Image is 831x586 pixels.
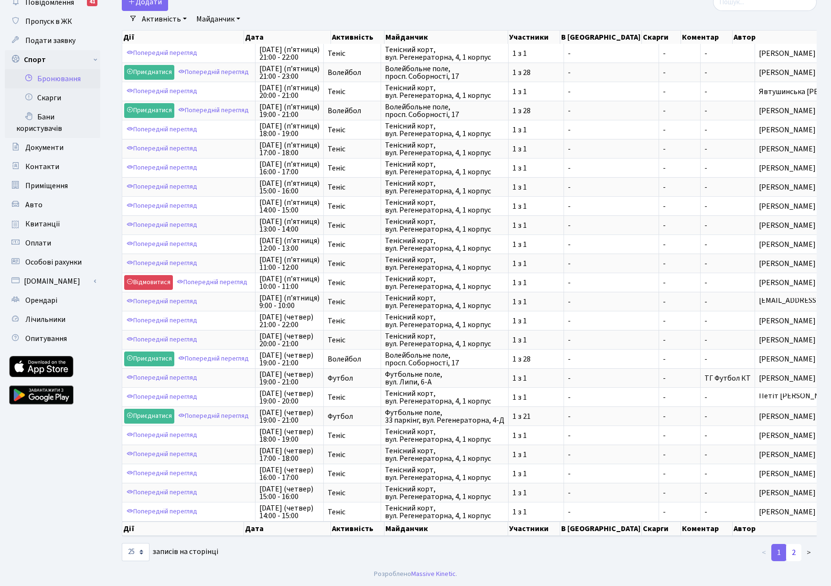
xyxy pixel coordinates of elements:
[259,218,320,233] span: [DATE] (п’ятниця) 13:00 - 14:00
[5,272,100,291] a: [DOMAIN_NAME]
[704,163,707,173] span: -
[568,470,655,478] span: -
[384,31,508,44] th: Майданчик
[642,522,682,536] th: Скарги
[560,522,642,536] th: В [GEOGRAPHIC_DATA]
[122,543,149,561] select: записів на сторінці
[385,466,504,481] span: Тенісний корт, вул. Регенераторна, 4, 1 корпус
[512,432,560,439] span: 1 з 1
[704,469,707,479] span: -
[704,48,707,59] span: -
[25,35,75,46] span: Подати заявку
[801,544,817,561] a: >
[663,241,696,248] span: -
[704,201,707,212] span: -
[568,374,655,382] span: -
[704,144,707,154] span: -
[124,237,200,252] a: Попередній перегляд
[5,195,100,214] a: Авто
[25,314,65,325] span: Лічильники
[663,88,696,96] span: -
[642,31,682,44] th: Скарги
[259,352,320,367] span: [DATE] (четвер) 19:00 - 21:00
[704,354,707,364] span: -
[124,256,200,271] a: Попередній перегляд
[259,485,320,501] span: [DATE] (четвер) 15:00 - 16:00
[25,333,67,344] span: Опитування
[124,409,174,424] a: Приєднатися
[384,522,508,536] th: Майданчик
[244,31,331,44] th: Дата
[385,275,504,290] span: Тенісний корт, вул. Регенераторна, 4, 1 корпус
[122,31,244,44] th: Дії
[328,241,377,248] span: Теніс
[663,50,696,57] span: -
[124,390,200,405] a: Попередній перегляд
[259,84,320,99] span: [DATE] (п’ятниця) 20:00 - 21:00
[568,88,655,96] span: -
[568,336,655,344] span: -
[25,161,59,172] span: Контакти
[663,69,696,76] span: -
[259,141,320,157] span: [DATE] (п’ятниця) 17:00 - 18:00
[663,470,696,478] span: -
[259,180,320,195] span: [DATE] (п’ятниця) 15:00 - 16:00
[512,69,560,76] span: 1 з 28
[663,164,696,172] span: -
[124,504,200,519] a: Попередній перегляд
[385,313,504,329] span: Тенісний корт, вул. Регенераторна, 4, 1 корпус
[704,335,707,345] span: -
[385,199,504,214] span: Тенісний корт, вул. Регенераторна, 4, 1 корпус
[328,50,377,57] span: Теніс
[663,183,696,191] span: -
[512,470,560,478] span: 1 з 1
[385,160,504,176] span: Тенісний корт, вул. Регенераторна, 4, 1 корпус
[259,237,320,252] span: [DATE] (п’ятниця) 12:00 - 13:00
[704,373,751,384] span: ТГ Футбол КТ
[259,122,320,138] span: [DATE] (п’ятниця) 18:00 - 19:00
[704,86,707,97] span: -
[124,294,200,309] a: Попередній перегляд
[385,390,504,405] span: Тенісний корт, вул. Регенераторна, 4, 1 корпус
[385,352,504,367] span: Волейбольне поле, просп. Соборності, 17
[663,298,696,306] span: -
[259,390,320,405] span: [DATE] (четвер) 19:00 - 20:00
[704,125,707,135] span: -
[25,142,64,153] span: Документи
[124,447,200,462] a: Попередній перегляд
[786,544,801,561] a: 2
[385,84,504,99] span: Тенісний корт, вул. Регенераторна, 4, 1 корпус
[122,522,244,536] th: Дії
[568,145,655,153] span: -
[385,428,504,443] span: Тенісний корт, вул. Регенераторна, 4, 1 корпус
[5,107,100,138] a: Бани користувачів
[328,126,377,134] span: Теніс
[568,50,655,57] span: -
[512,451,560,458] span: 1 з 1
[663,222,696,229] span: -
[328,489,377,497] span: Теніс
[411,569,456,579] a: Massive Kinetic
[328,202,377,210] span: Теніс
[663,355,696,363] span: -
[512,202,560,210] span: 1 з 1
[385,332,504,348] span: Тенісний корт, вул. Регенераторна, 4, 1 корпус
[374,569,457,579] div: Розроблено .
[25,16,72,27] span: Пропуск в ЖК
[704,220,707,231] span: -
[259,65,320,80] span: [DATE] (п’ятниця) 21:00 - 23:00
[25,219,60,229] span: Квитанції
[663,279,696,287] span: -
[5,234,100,253] a: Оплати
[512,241,560,248] span: 1 з 1
[259,46,320,61] span: [DATE] (п’ятниця) 21:00 - 22:00
[5,329,100,348] a: Опитування
[385,485,504,501] span: Тенісний корт, вул. Регенераторна, 4, 1 корпус
[259,256,320,271] span: [DATE] (п’ятниця) 11:00 - 12:00
[5,253,100,272] a: Особові рахунки
[331,31,384,44] th: Активність
[385,180,504,195] span: Тенісний корт, вул. Регенераторна, 4, 1 корпус
[512,126,560,134] span: 1 з 1
[568,432,655,439] span: -
[328,298,377,306] span: Теніс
